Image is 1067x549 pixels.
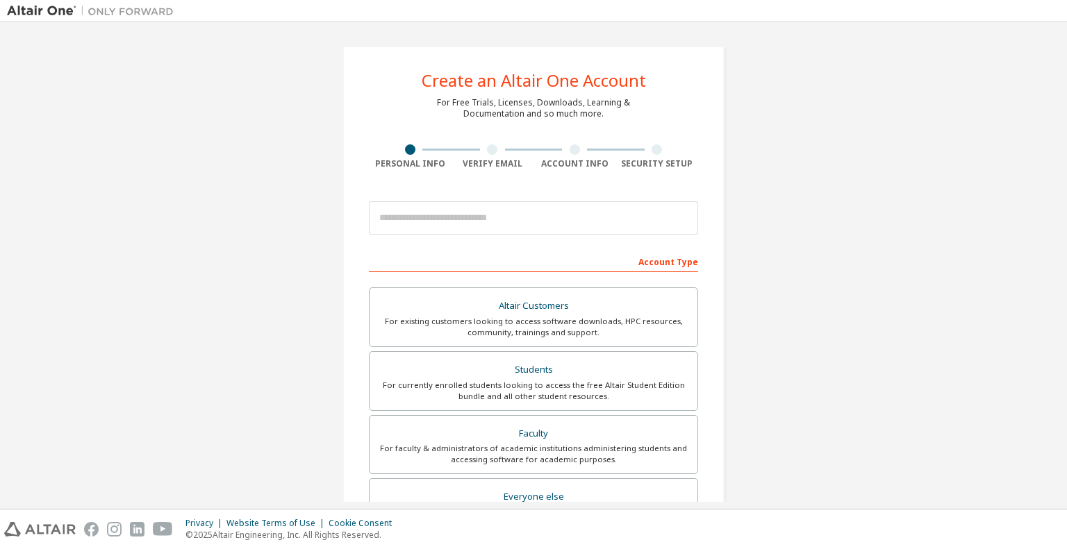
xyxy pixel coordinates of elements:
div: Faculty [378,424,689,444]
div: Students [378,360,689,380]
img: instagram.svg [107,522,122,537]
div: For existing customers looking to access software downloads, HPC resources, community, trainings ... [378,316,689,338]
div: Cookie Consent [329,518,400,529]
div: Altair Customers [378,296,689,316]
div: Create an Altair One Account [422,72,646,89]
div: Security Setup [616,158,699,169]
img: linkedin.svg [130,522,144,537]
div: Personal Info [369,158,452,169]
p: © 2025 Altair Engineering, Inc. All Rights Reserved. [185,529,400,541]
div: Privacy [185,518,226,529]
div: Verify Email [452,158,534,169]
div: For currently enrolled students looking to access the free Altair Student Edition bundle and all ... [378,380,689,402]
div: Website Terms of Use [226,518,329,529]
img: facebook.svg [84,522,99,537]
img: altair_logo.svg [4,522,76,537]
div: Account Info [533,158,616,169]
img: Altair One [7,4,181,18]
div: Account Type [369,250,698,272]
div: For faculty & administrators of academic institutions administering students and accessing softwa... [378,443,689,465]
div: For Free Trials, Licenses, Downloads, Learning & Documentation and so much more. [437,97,630,119]
div: Everyone else [378,487,689,507]
img: youtube.svg [153,522,173,537]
